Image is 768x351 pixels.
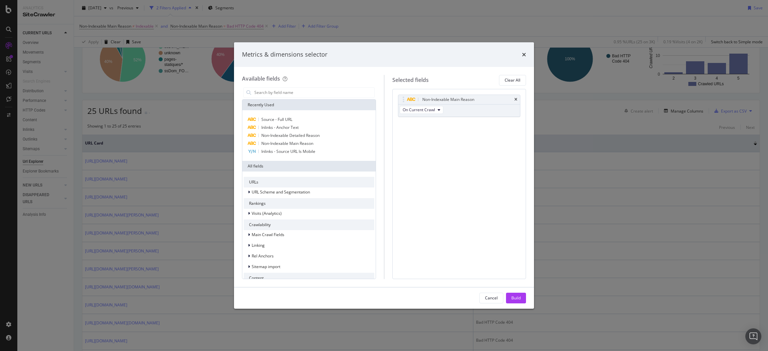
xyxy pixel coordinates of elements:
span: On Current Crawl [403,107,435,113]
div: Recently Used [242,100,376,110]
div: modal [234,42,534,309]
span: Inlinks - Source URL Is Mobile [261,149,315,154]
button: Clear All [499,75,526,86]
span: Main Crawl Fields [252,232,284,237]
span: Non-Indexable Main Reason [261,141,313,146]
div: Build [511,295,521,301]
span: Rel Anchors [252,253,274,259]
div: Selected fields [392,76,429,84]
div: Rankings [244,198,374,209]
button: Build [506,293,526,303]
div: Cancel [485,295,498,301]
div: Metrics & dimensions selector [242,50,327,59]
button: Cancel [479,293,503,303]
button: On Current Crawl [400,106,443,114]
div: Non-Indexable Main ReasontimesOn Current Crawl [398,95,521,117]
div: URLs [244,177,374,187]
span: Non-Indexable Detailed Reason [261,133,320,138]
span: Visits (Analytics) [252,210,282,216]
div: Non-Indexable Main Reason [422,96,474,103]
div: All fields [242,161,376,172]
div: Available fields [242,75,280,82]
span: Source - Full URL [261,117,292,122]
span: URL Scheme and Segmentation [252,189,310,195]
div: Crawlability [244,219,374,230]
div: times [514,98,517,102]
span: Sitemap import [252,264,280,269]
span: Inlinks - Anchor Text [261,125,299,130]
div: Open Intercom Messenger [745,328,761,344]
span: Linking [252,242,265,248]
div: Content [244,273,374,283]
input: Search by field name [254,88,374,98]
div: times [522,50,526,59]
div: Clear All [505,77,520,83]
